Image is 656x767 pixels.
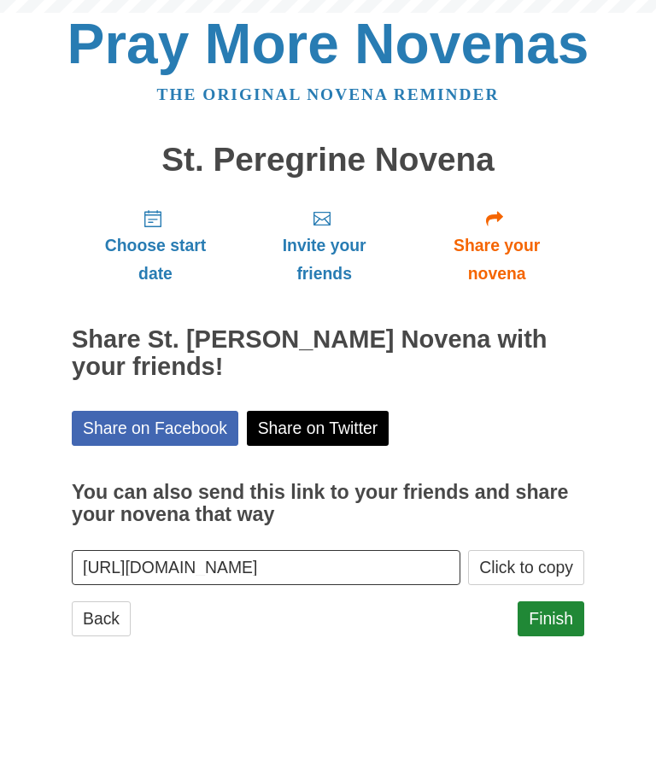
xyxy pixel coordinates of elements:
[72,411,238,446] a: Share on Facebook
[72,601,131,636] a: Back
[67,12,589,75] a: Pray More Novenas
[247,411,389,446] a: Share on Twitter
[409,195,584,296] a: Share your novena
[72,482,584,525] h3: You can also send this link to your friends and share your novena that way
[518,601,584,636] a: Finish
[72,195,239,296] a: Choose start date
[256,231,392,288] span: Invite your friends
[468,550,584,585] button: Click to copy
[72,326,584,381] h2: Share St. [PERSON_NAME] Novena with your friends!
[426,231,567,288] span: Share your novena
[72,142,584,179] h1: St. Peregrine Novena
[89,231,222,288] span: Choose start date
[157,85,500,103] a: The original novena reminder
[239,195,409,296] a: Invite your friends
